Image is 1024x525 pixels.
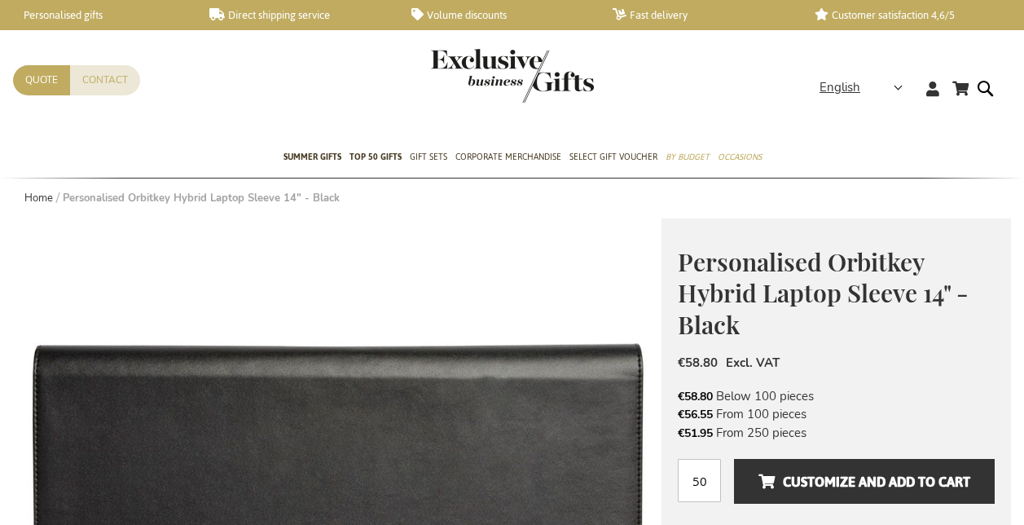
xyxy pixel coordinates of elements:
span: Customize and add to cart [758,469,970,495]
a: Customer satisfaction 4,6/5 [815,8,990,22]
strong: Personalised Orbitkey Hybrid Laptop Sleeve 14" - Black [63,191,340,205]
input: Qty [678,459,721,502]
a: Volume discounts [411,8,587,22]
span: €51.95 [678,426,713,441]
a: Personalised gifts [8,8,183,22]
button: Customize and add to cart [734,459,995,504]
img: Exclusive Business gifts logo [431,49,594,103]
a: store logo [431,49,512,103]
li: From 250 pieces [678,424,995,442]
li: Below 100 pieces [678,387,995,405]
span: Occasions [718,148,762,165]
a: Contact [70,65,140,95]
span: Excl. VAT [726,355,780,371]
a: Fast delivery [613,8,788,22]
a: Quote [13,65,70,95]
a: Home [24,191,53,205]
li: From 100 pieces [678,405,995,423]
span: By Budget [666,148,710,165]
span: Select Gift Voucher [569,148,657,165]
span: Summer Gifts [283,148,341,165]
div: English [820,78,913,97]
span: Gift Sets [410,148,447,165]
span: €56.55 [678,407,713,422]
span: English [820,78,860,97]
span: €58.80 [678,389,713,404]
span: Corporate Merchandise [455,148,561,165]
span: TOP 50 Gifts [349,148,402,165]
a: Direct shipping service [209,8,385,22]
span: €58.80 [678,355,718,371]
span: Personalised Orbitkey Hybrid Laptop Sleeve 14" - Black [678,245,969,341]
